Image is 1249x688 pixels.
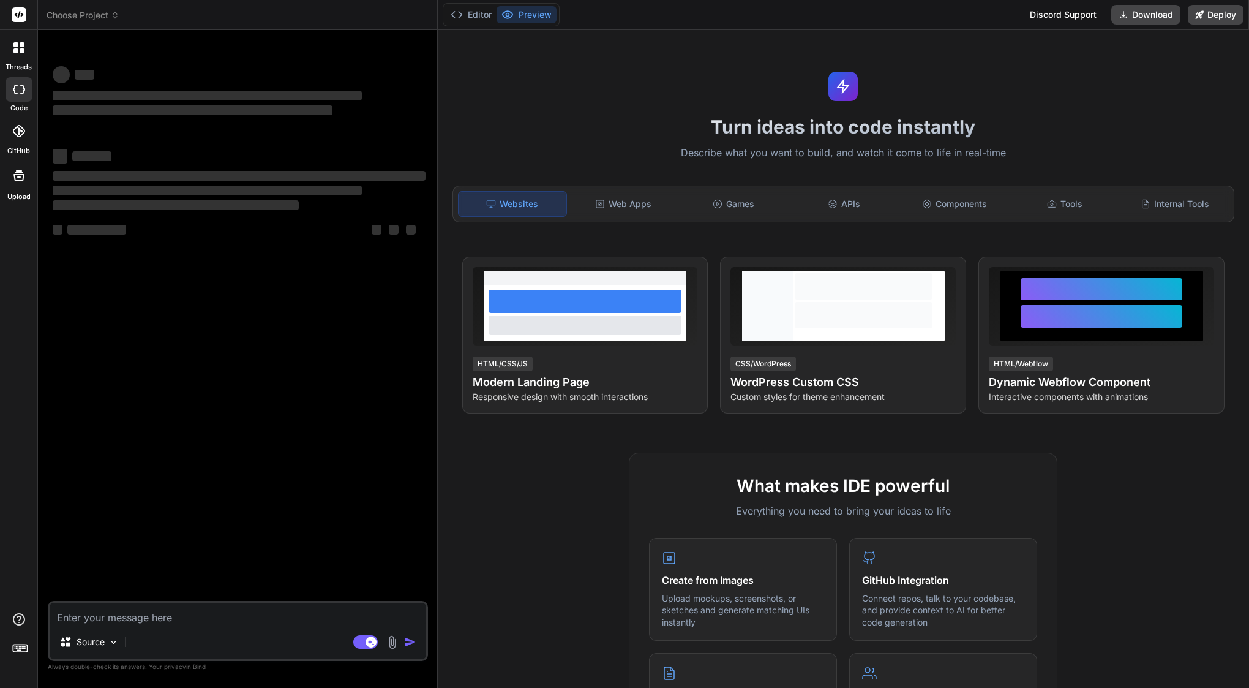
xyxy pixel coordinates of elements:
[53,105,332,115] span: ‌
[497,6,557,23] button: Preview
[662,573,824,588] h4: Create from Images
[989,357,1053,371] div: HTML/Webflow
[730,391,956,403] p: Custom styles for theme enhancement
[473,391,698,403] p: Responsive design with smooth interactions
[662,592,824,629] p: Upload mockups, screenshots, or sketches and generate matching UIs instantly
[7,192,31,202] label: Upload
[53,149,67,164] span: ‌
[445,116,1242,138] h1: Turn ideas into code instantly
[53,66,70,83] span: ‌
[53,186,362,195] span: ‌
[53,225,62,235] span: ‌
[108,637,119,648] img: Pick Models
[730,357,796,371] div: CSS/WordPress
[372,225,381,235] span: ‌
[569,191,677,217] div: Web Apps
[1011,191,1119,217] div: Tools
[446,6,497,23] button: Editor
[47,9,119,21] span: Choose Project
[649,473,1037,499] h2: What makes IDE powerful
[53,200,299,210] span: ‌
[406,225,416,235] span: ‌
[445,145,1242,161] p: Describe what you want to build, and watch it come to life in real-time
[48,661,428,673] p: Always double-check its answers. Your in Bind
[680,191,787,217] div: Games
[862,592,1024,629] p: Connect repos, talk to your codebase, and provide context to AI for better code generation
[389,225,399,235] span: ‌
[1121,191,1229,217] div: Internal Tools
[53,91,362,100] span: ‌
[900,191,1008,217] div: Components
[989,374,1214,391] h4: Dynamic Webflow Component
[730,374,956,391] h4: WordPress Custom CSS
[473,374,698,391] h4: Modern Landing Page
[6,62,32,72] label: threads
[649,504,1037,518] p: Everything you need to bring your ideas to life
[1111,5,1180,25] button: Download
[72,151,111,161] span: ‌
[862,573,1024,588] h4: GitHub Integration
[53,171,426,181] span: ‌
[77,636,105,648] p: Source
[989,391,1214,403] p: Interactive components with animations
[404,636,416,648] img: icon
[385,635,399,649] img: attachment
[67,225,126,235] span: ‌
[10,103,28,113] label: code
[1188,5,1243,25] button: Deploy
[790,191,898,217] div: APIs
[473,357,533,371] div: HTML/CSS/JS
[164,663,186,670] span: privacy
[75,70,94,80] span: ‌
[7,146,30,156] label: GitHub
[458,191,567,217] div: Websites
[1022,5,1104,25] div: Discord Support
